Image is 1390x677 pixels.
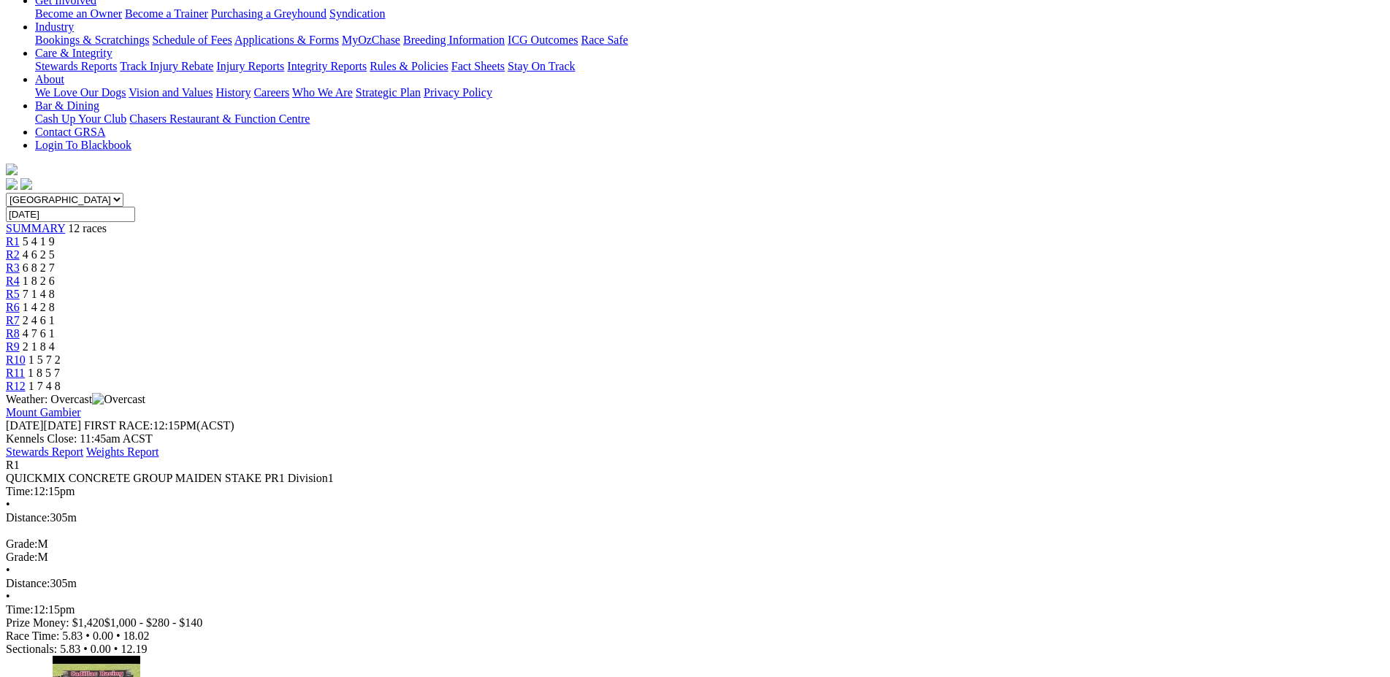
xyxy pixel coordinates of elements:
[35,60,1384,73] div: Care & Integrity
[84,419,153,432] span: FIRST RACE:
[216,60,284,72] a: Injury Reports
[91,643,111,655] span: 0.00
[23,301,55,313] span: 1 4 2 8
[152,34,232,46] a: Schedule of Fees
[581,34,627,46] a: Race Safe
[116,630,121,642] span: •
[6,235,20,248] a: R1
[292,86,353,99] a: Who We Are
[6,577,50,589] span: Distance:
[342,34,400,46] a: MyOzChase
[508,60,575,72] a: Stay On Track
[6,445,83,458] a: Stewards Report
[23,327,55,340] span: 4 7 6 1
[35,73,64,85] a: About
[20,178,32,190] img: twitter.svg
[121,643,147,655] span: 12.19
[6,643,57,655] span: Sectionals:
[23,275,55,287] span: 1 8 2 6
[6,630,59,642] span: Race Time:
[287,60,367,72] a: Integrity Reports
[370,60,448,72] a: Rules & Policies
[84,419,234,432] span: 12:15PM(ACST)
[85,630,90,642] span: •
[6,511,1384,524] div: 305m
[356,86,421,99] a: Strategic Plan
[6,538,1384,551] div: M
[6,353,26,366] span: R10
[6,472,1384,485] div: QUICKMIX CONCRETE GROUP MAIDEN STAKE PR1 Division1
[35,34,1384,47] div: Industry
[35,34,149,46] a: Bookings & Scratchings
[35,139,131,151] a: Login To Blackbook
[6,419,44,432] span: [DATE]
[6,340,20,353] a: R9
[6,459,20,471] span: R1
[86,445,159,458] a: Weights Report
[35,99,99,112] a: Bar & Dining
[6,222,65,234] a: SUMMARY
[35,20,74,33] a: Industry
[35,60,117,72] a: Stewards Reports
[6,261,20,274] a: R3
[123,630,150,642] span: 18.02
[6,314,20,326] a: R7
[60,643,80,655] span: 5.83
[6,301,20,313] a: R6
[92,393,145,406] img: Overcast
[6,406,81,418] a: Mount Gambier
[6,275,20,287] a: R4
[6,485,34,497] span: Time:
[114,643,118,655] span: •
[6,393,145,405] span: Weather: Overcast
[451,60,505,72] a: Fact Sheets
[211,7,327,20] a: Purchasing a Greyhound
[6,419,81,432] span: [DATE]
[6,380,26,392] a: R12
[508,34,578,46] a: ICG Outcomes
[403,34,505,46] a: Breeding Information
[6,432,1384,445] div: Kennels Close: 11:45am ACST
[23,261,55,274] span: 6 8 2 7
[35,86,1384,99] div: About
[6,498,10,510] span: •
[253,86,289,99] a: Careers
[35,112,126,125] a: Cash Up Your Club
[6,590,10,603] span: •
[6,511,50,524] span: Distance:
[6,367,25,379] a: R11
[215,86,251,99] a: History
[6,564,10,576] span: •
[35,7,1384,20] div: Get Involved
[6,538,38,550] span: Grade:
[83,643,88,655] span: •
[6,248,20,261] a: R2
[6,551,1384,564] div: M
[35,112,1384,126] div: Bar & Dining
[6,327,20,340] a: R8
[234,34,339,46] a: Applications & Forms
[6,551,38,563] span: Grade:
[120,60,213,72] a: Track Injury Rebate
[23,340,55,353] span: 2 1 8 4
[129,112,310,125] a: Chasers Restaurant & Function Centre
[23,288,55,300] span: 7 1 4 8
[35,86,126,99] a: We Love Our Dogs
[6,603,34,616] span: Time:
[35,47,112,59] a: Care & Integrity
[28,367,60,379] span: 1 8 5 7
[329,7,385,20] a: Syndication
[23,314,55,326] span: 2 4 6 1
[6,288,20,300] a: R5
[6,603,1384,616] div: 12:15pm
